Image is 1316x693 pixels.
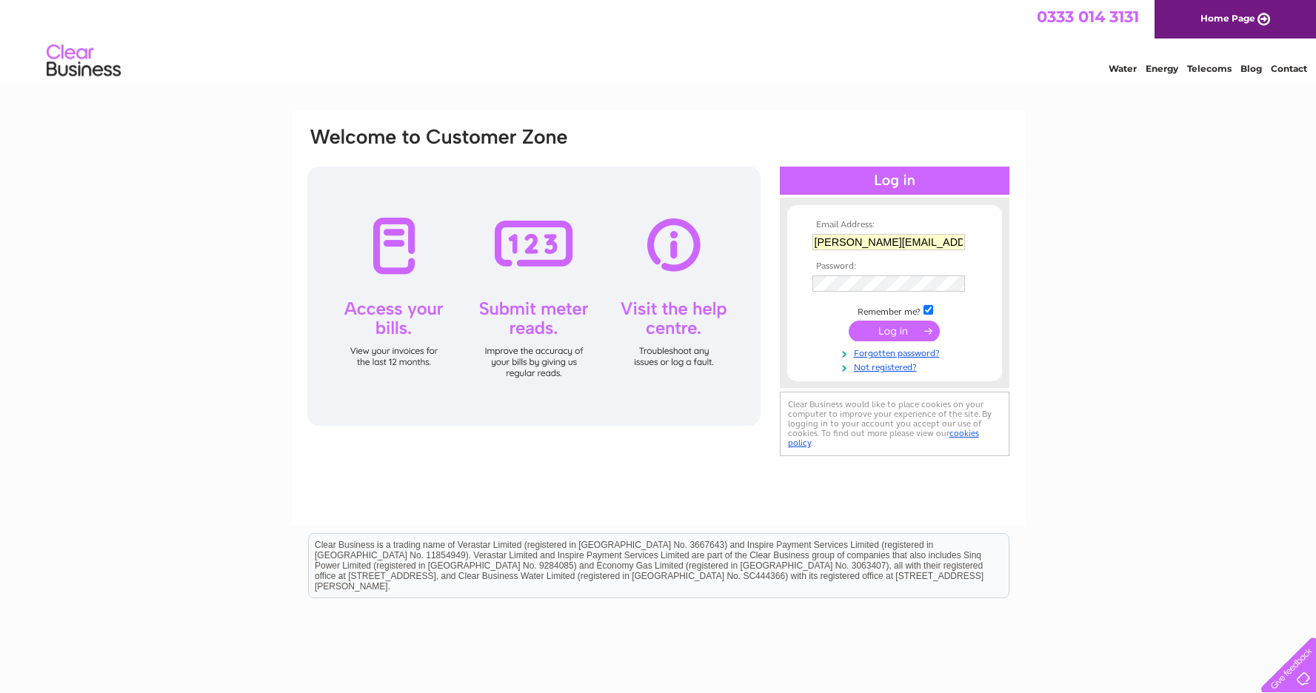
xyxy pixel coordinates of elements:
td: Remember me? [809,303,981,318]
th: Email Address: [809,220,981,230]
a: 0333 014 3131 [1037,7,1139,26]
a: Blog [1240,63,1262,74]
a: cookies policy [788,428,979,448]
div: Clear Business would like to place cookies on your computer to improve your experience of the sit... [780,392,1009,456]
a: Telecoms [1187,63,1232,74]
img: logo.png [46,38,121,84]
th: Password: [809,261,981,272]
a: Energy [1146,63,1178,74]
div: Clear Business is a trading name of Verastar Limited (registered in [GEOGRAPHIC_DATA] No. 3667643... [309,8,1009,72]
a: Contact [1271,63,1307,74]
a: Forgotten password? [812,345,981,359]
a: Not registered? [812,359,981,373]
a: Water [1109,63,1137,74]
input: Submit [849,321,940,341]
